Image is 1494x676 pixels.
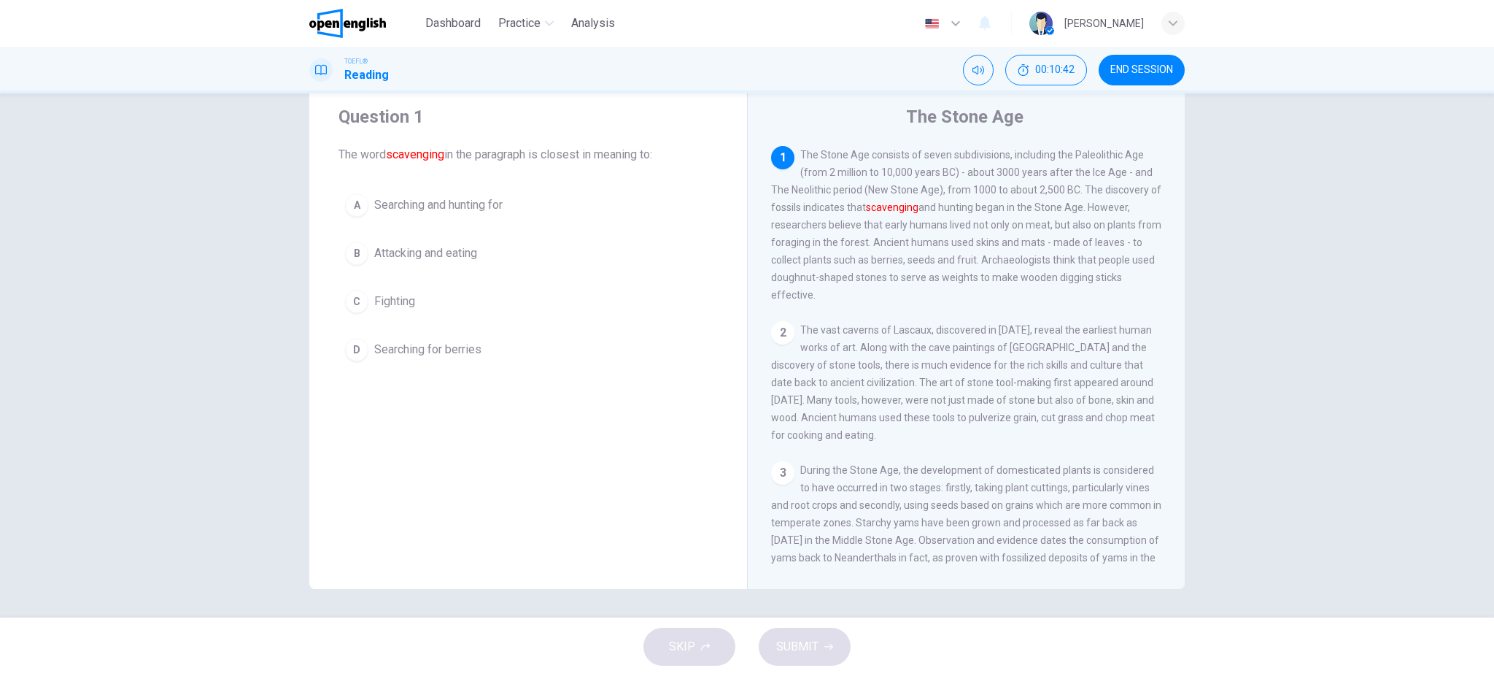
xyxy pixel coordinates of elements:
[309,9,419,38] a: OpenEnglish logo
[338,283,718,320] button: CFighting
[771,149,1161,301] span: The Stone Age consists of seven subdivisions, including the Paleolithic Age (from 2 million to 10...
[1064,15,1144,32] div: [PERSON_NAME]
[345,242,368,265] div: B
[374,293,415,310] span: Fighting
[771,146,794,169] div: 1
[923,18,941,29] img: en
[1029,12,1053,35] img: Profile picture
[1035,64,1075,76] span: 00:10:42
[386,147,444,161] font: scavenging
[771,321,794,345] div: 2
[906,105,1023,128] h4: The Stone Age
[771,461,794,485] div: 3
[338,105,718,128] h4: Question 1
[374,341,481,358] span: Searching for berries
[338,146,718,164] span: The word in the paragraph is closest in meaning to:
[309,9,386,38] img: OpenEnglish logo
[419,10,487,37] button: Dashboard
[963,55,994,85] div: Mute
[345,290,368,313] div: C
[374,196,503,214] span: Searching and hunting for
[338,235,718,272] button: BAttacking and eating
[1110,64,1173,76] span: END SESSION
[571,15,615,32] span: Analysis
[344,56,368,66] span: TOEFL®
[374,245,477,262] span: Attacking and eating
[344,66,389,84] h1: Reading
[866,201,918,213] font: scavenging
[345,193,368,217] div: A
[565,10,621,37] button: Analysis
[492,10,560,37] button: Practice
[771,464,1161,634] span: During the Stone Age, the development of domesticated plants is considered to have occurred in tw...
[498,15,541,32] span: Practice
[1005,55,1087,85] button: 00:10:42
[1005,55,1087,85] div: Hide
[1099,55,1185,85] button: END SESSION
[425,15,481,32] span: Dashboard
[338,331,718,368] button: DSearching for berries
[771,324,1155,441] span: The vast caverns of Lascaux, discovered in [DATE], reveal the earliest human works of art. Along ...
[345,338,368,361] div: D
[338,187,718,223] button: ASearching and hunting for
